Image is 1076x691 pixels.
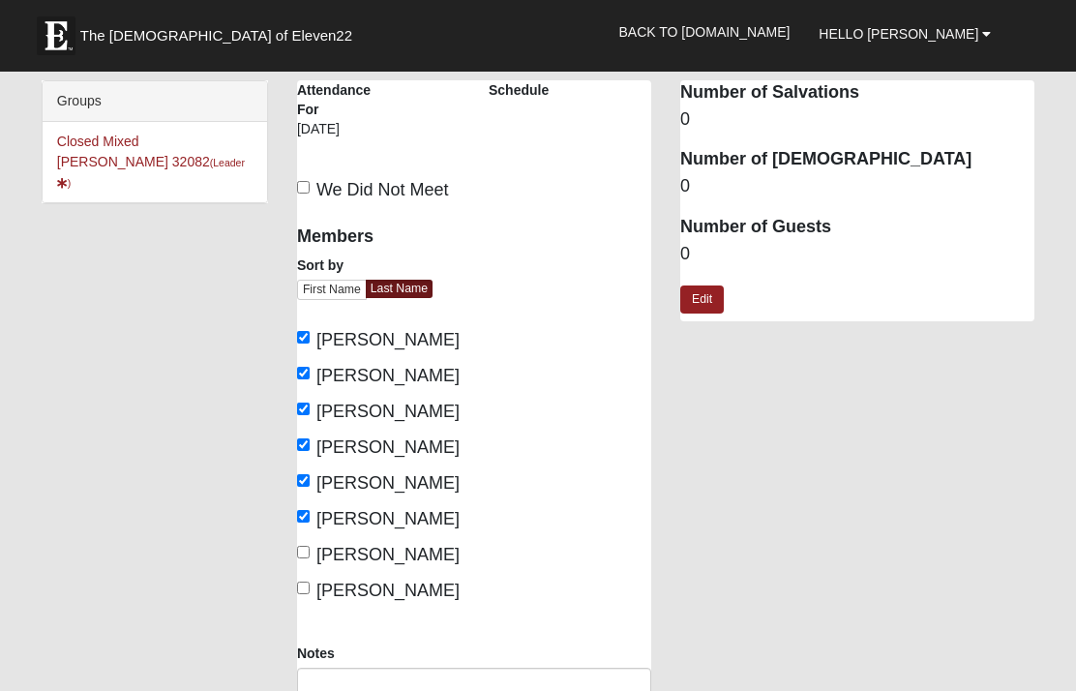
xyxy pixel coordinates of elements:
a: Closed Mixed [PERSON_NAME] 32082(Leader) [57,134,245,190]
input: [PERSON_NAME] [297,510,310,523]
dt: Number of Salvations [680,80,1034,105]
dd: 0 [680,107,1034,133]
a: Hello [PERSON_NAME] [804,10,1005,58]
span: Hello [PERSON_NAME] [819,26,978,42]
label: Notes [297,644,335,663]
small: (Leader ) [57,157,245,189]
input: [PERSON_NAME] [297,403,310,415]
input: [PERSON_NAME] [297,546,310,558]
a: Last Name [366,280,433,298]
span: The [DEMOGRAPHIC_DATA] of Eleven22 [80,26,352,45]
span: [PERSON_NAME] [316,437,460,457]
input: [PERSON_NAME] [297,367,310,379]
span: [PERSON_NAME] [316,473,460,493]
input: [PERSON_NAME] [297,438,310,451]
input: [PERSON_NAME] [297,582,310,594]
input: We Did Not Meet [297,181,310,194]
input: [PERSON_NAME] [297,474,310,487]
a: Back to [DOMAIN_NAME] [605,8,805,56]
span: [PERSON_NAME] [316,366,460,385]
span: [PERSON_NAME] [316,330,460,349]
a: Edit [680,285,724,314]
div: Groups [43,81,267,122]
div: [DATE] [297,119,364,152]
label: Schedule [489,80,549,100]
span: [PERSON_NAME] [316,509,460,528]
dt: Number of Guests [680,215,1034,240]
span: [PERSON_NAME] [316,581,460,600]
dd: 0 [680,242,1034,267]
span: [PERSON_NAME] [316,545,460,564]
a: The [DEMOGRAPHIC_DATA] of Eleven22 [27,7,414,55]
label: Sort by [297,255,344,275]
a: First Name [297,280,367,300]
span: We Did Not Meet [316,180,449,199]
h4: Members [297,226,460,248]
span: [PERSON_NAME] [316,402,460,421]
dd: 0 [680,174,1034,199]
img: Eleven22 logo [37,16,75,55]
label: Attendance For [297,80,364,119]
input: [PERSON_NAME] [297,331,310,344]
dt: Number of [DEMOGRAPHIC_DATA] [680,147,1034,172]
